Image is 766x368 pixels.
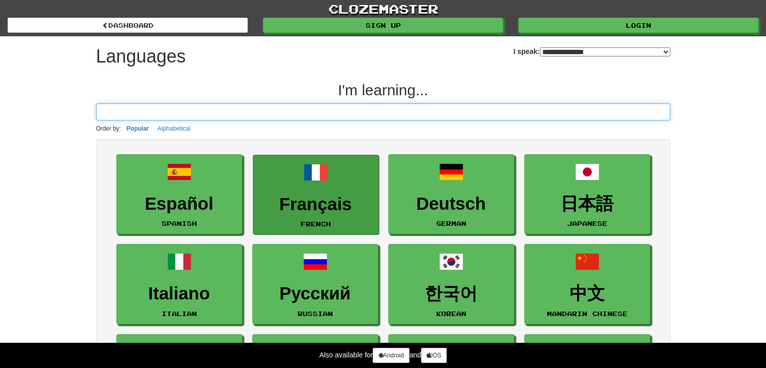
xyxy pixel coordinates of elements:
small: Mandarin Chinese [547,310,628,317]
a: FrançaisFrench [253,155,379,235]
a: DeutschGerman [388,154,514,234]
small: Russian [298,310,333,317]
a: РусскийRussian [252,244,378,324]
small: French [301,220,331,227]
h3: Français [258,195,373,214]
a: iOS [421,348,447,363]
h3: Русский [258,284,373,303]
small: Korean [436,310,466,317]
a: 日本語Japanese [524,154,650,234]
a: ItalianoItalian [116,244,242,324]
h1: Languages [96,46,186,67]
small: Italian [162,310,197,317]
a: Login [518,18,758,33]
a: 한국어Korean [388,244,514,324]
a: Android [373,348,409,363]
a: EspañolSpanish [116,154,242,234]
small: Order by: [96,125,121,132]
label: I speak: [513,46,670,56]
small: Japanese [567,220,607,227]
select: I speak: [540,47,670,56]
h3: Italiano [122,284,237,303]
button: Popular [123,123,152,134]
h2: I'm learning... [96,82,670,98]
a: dashboard [8,18,248,33]
a: Sign up [263,18,503,33]
button: Alphabetical [155,123,193,134]
h3: Español [122,194,237,214]
h3: 日本語 [530,194,645,214]
h3: Deutsch [394,194,509,214]
h3: 한국어 [394,284,509,303]
small: Spanish [162,220,197,227]
small: German [436,220,466,227]
a: 中文Mandarin Chinese [524,244,650,324]
h3: 中文 [530,284,645,303]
